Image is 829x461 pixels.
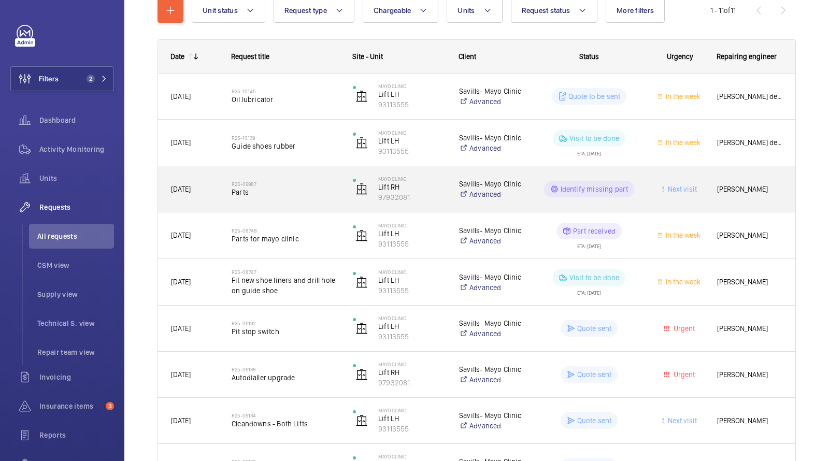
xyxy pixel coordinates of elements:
span: Request type [284,6,327,15]
h2: R25-06138 [232,366,339,372]
p: Savills- Mayo Clinic [459,272,522,282]
span: [PERSON_NAME] [717,415,782,427]
p: Savills- Mayo Clinic [459,133,522,143]
span: [PERSON_NAME] [717,323,782,335]
span: Requests [39,202,114,212]
span: In the week [664,92,701,100]
p: Lift LH [378,89,446,99]
p: Mayo Clinic [378,315,446,321]
span: Repair team view [37,347,114,357]
p: Identify missing part [561,184,628,194]
p: 93113555 [378,146,446,156]
span: 1 - 11 11 [710,7,736,14]
span: 3 [106,402,114,410]
img: elevator.svg [355,322,368,335]
div: ETA: [DATE] [577,147,601,156]
p: 93113555 [378,99,446,110]
img: elevator.svg [355,414,368,427]
a: Advanced [459,96,522,107]
span: Request status [522,6,570,15]
a: Advanced [459,236,522,246]
a: Advanced [459,421,522,431]
p: Quote sent [577,369,612,380]
span: Parts for mayo clinic [232,234,339,244]
p: Part received [573,226,616,236]
span: Repairing engineer [717,52,777,61]
p: Lift LH [378,228,446,239]
span: In the week [664,231,701,239]
p: Lift RH [378,367,446,378]
span: Insurance items [39,401,102,411]
span: Unit status [203,6,238,15]
span: Next visit [666,185,697,193]
p: Mayo Clinic [378,129,446,136]
h2: R25-06134 [232,412,339,419]
span: Request title [231,52,269,61]
p: Visit to be done [569,133,620,143]
span: Invoicing [39,372,114,382]
img: elevator.svg [355,229,368,242]
p: Savills- Mayo Clinic [459,318,522,328]
span: In the week [664,278,701,286]
span: All requests [37,231,114,241]
span: [DATE] [171,185,191,193]
span: Urgency [667,52,693,61]
p: 93113555 [378,239,446,249]
h2: R25-06192 [232,320,339,326]
p: Mayo Clinic [378,83,446,89]
span: Dashboard [39,115,114,125]
span: [PERSON_NAME] de [PERSON_NAME] [717,91,782,103]
span: Fit new shoe liners and drill hole on guide shoe [232,275,339,296]
span: In the week [664,138,701,147]
div: ETA: [DATE] [577,286,601,295]
div: Date [170,52,184,61]
img: elevator.svg [355,276,368,289]
span: Urgent [671,324,695,333]
p: Quote sent [577,415,612,426]
p: 93113555 [378,424,446,434]
p: Mayo Clinic [378,222,446,228]
p: 97932081 [378,192,446,203]
img: elevator.svg [355,137,368,149]
p: Mayo Clinic [378,407,446,413]
span: [DATE] [171,416,191,425]
p: Lift LH [378,136,446,146]
span: [PERSON_NAME] [717,369,782,381]
p: Visit to be done [569,272,620,283]
span: [PERSON_NAME] de [PERSON_NAME] [717,137,782,149]
p: Lift LH [378,413,446,424]
p: Savills- Mayo Clinic [459,410,522,421]
p: Mayo Clinic [378,361,446,367]
span: Next visit [666,416,697,425]
a: Advanced [459,374,522,385]
img: elevator.svg [355,183,368,195]
a: Advanced [459,189,522,199]
p: 93113555 [378,332,446,342]
span: Filters [39,74,59,84]
p: Lift RH [378,182,446,192]
h2: R25-08747 [232,269,339,275]
span: Cleandowns - Both Lifts [232,419,339,429]
span: Pit stop switch [232,326,339,337]
a: Advanced [459,282,522,293]
span: [DATE] [171,324,191,333]
span: CSM view [37,260,114,270]
p: Lift LH [378,321,446,332]
p: Quote to be sent [568,91,621,102]
img: elevator.svg [355,368,368,381]
span: Urgent [671,370,695,379]
button: Filters2 [10,66,114,91]
span: [DATE] [171,92,191,100]
span: [DATE] [171,278,191,286]
p: Savills- Mayo Clinic [459,225,522,236]
div: ETA: [DATE] [577,239,601,249]
a: Advanced [459,143,522,153]
p: Savills- Mayo Clinic [459,86,522,96]
span: Site - Unit [352,52,383,61]
span: Supply view [37,289,114,299]
span: Reports [39,430,114,440]
span: Parts [232,187,339,197]
a: Advanced [459,328,522,339]
span: Client [459,52,476,61]
span: [PERSON_NAME] [717,183,782,195]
